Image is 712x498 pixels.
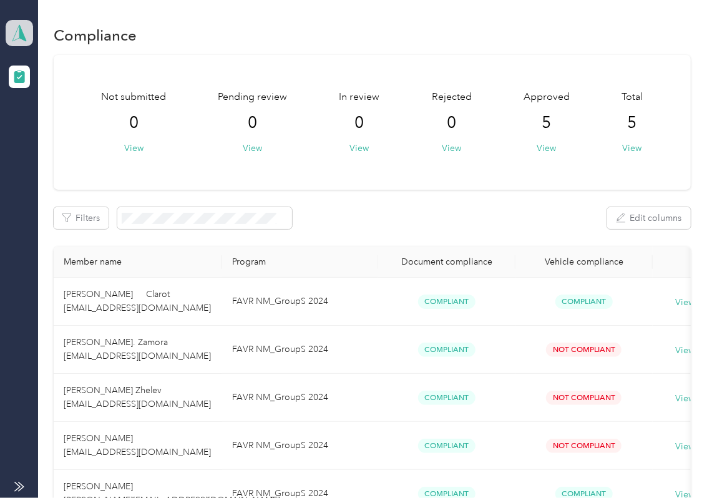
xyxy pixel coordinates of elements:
th: Member name [54,247,222,278]
span: [PERSON_NAME]. Zamora [EMAIL_ADDRESS][DOMAIN_NAME] [64,337,211,361]
span: Not Compliant [546,439,622,453]
span: 0 [129,113,139,133]
span: In review [339,90,380,105]
td: FAVR NM_GroupS 2024 [222,326,378,374]
div: Vehicle compliance [525,256,643,267]
button: Edit columns [607,207,691,229]
button: View [350,142,369,155]
h1: Compliance [54,29,137,42]
span: Pending review [218,90,288,105]
span: Compliant [418,391,475,405]
span: Compliant [555,295,613,309]
span: 0 [248,113,258,133]
button: View [243,142,263,155]
span: Rejected [432,90,472,105]
td: FAVR NM_GroupS 2024 [222,278,378,326]
button: View [622,142,641,155]
span: [PERSON_NAME] [EMAIL_ADDRESS][DOMAIN_NAME] [64,433,211,457]
button: View [124,142,144,155]
div: Document compliance [388,256,505,267]
span: Not Compliant [546,391,622,405]
span: Approved [524,90,570,105]
button: Filters [54,207,109,229]
span: 5 [542,113,551,133]
span: 0 [447,113,456,133]
span: Not submitted [102,90,167,105]
td: FAVR NM_GroupS 2024 [222,422,378,470]
span: Total [622,90,643,105]
iframe: Everlance-gr Chat Button Frame [642,428,712,498]
span: 5 [627,113,636,133]
span: Compliant [418,439,475,453]
span: [PERSON_NAME] Clarot [EMAIL_ADDRESS][DOMAIN_NAME] [64,289,211,313]
button: View [537,142,556,155]
button: View [442,142,461,155]
span: Compliant [418,295,475,309]
th: Program [222,247,378,278]
td: FAVR NM_GroupS 2024 [222,374,378,422]
span: Compliant [418,343,475,357]
span: Not Compliant [546,343,622,357]
span: 0 [355,113,364,133]
span: [PERSON_NAME] Zhelev [EMAIL_ADDRESS][DOMAIN_NAME] [64,385,211,409]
